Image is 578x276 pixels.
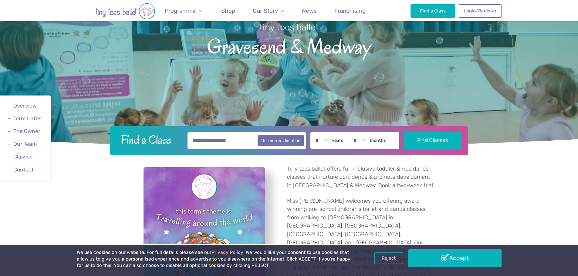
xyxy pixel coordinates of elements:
[287,165,435,190] p: Tiny toes ballet offers fun inclusive toddler & kids dance classes that nurture confidence & prom...
[218,4,238,18] a: Shop
[13,128,40,134] a: The Owner
[162,4,205,18] a: Programme
[334,7,366,14] span: Franchising
[250,4,287,18] a: Our Story
[408,249,502,267] a: Accept
[459,4,501,18] a: Login/Register
[411,4,455,18] a: Find a Class
[404,132,462,149] button: Find Classes
[165,7,196,14] span: Programme
[13,115,42,121] a: Term Dates
[332,4,369,18] a: Franchising
[370,138,386,143] label: months
[13,141,37,147] a: Our Team
[259,22,319,32] small: tiny toes ballet
[13,103,37,109] a: Overview
[221,7,235,14] span: Shop
[13,167,34,173] a: Contact
[77,249,353,269] p: We use cookies on our website. For full details please see our . We would like your consent to us...
[116,132,183,147] h2: Find a Class
[258,135,304,146] button: Use current location
[211,250,243,255] a: Privacy Policy
[77,3,174,19] img: tiny toes ballet
[13,154,32,160] a: Classes
[11,33,567,58] span: Gravesend & Medway
[299,4,320,18] a: News
[332,138,343,143] label: years
[374,252,403,264] a: Reject
[302,7,317,14] span: News
[253,7,278,14] span: Our Story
